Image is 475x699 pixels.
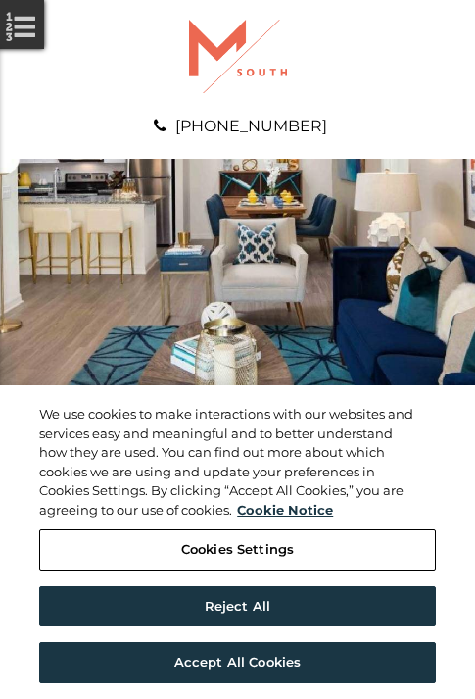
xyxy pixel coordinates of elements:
img: A graphic with a red M and the word SOUTH. [189,20,287,93]
div: We use cookies to make interactions with our websites and services easy and meaningful and to bet... [39,405,414,520]
button: Reject All [39,586,436,627]
a: More information about your privacy [237,502,333,518]
button: Accept All Cookies [39,642,436,683]
button: Cookies Settings [39,529,436,571]
a: [PHONE_NUMBER] [175,117,327,135]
